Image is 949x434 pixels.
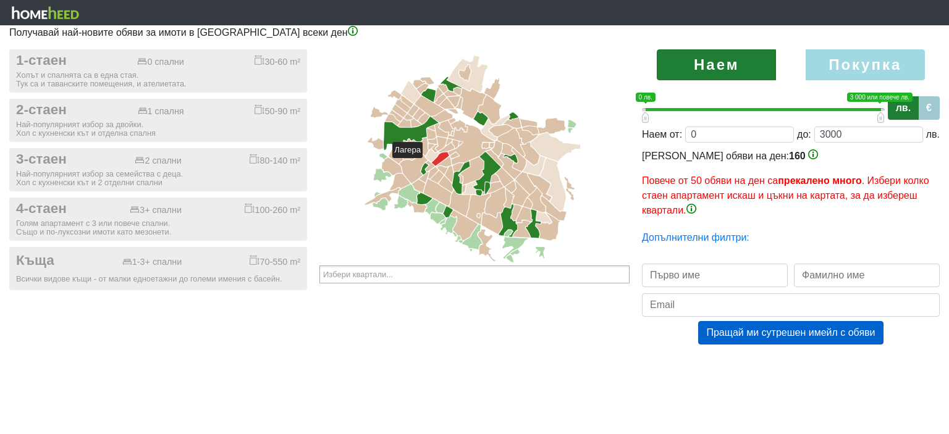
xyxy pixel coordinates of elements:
[16,151,67,168] span: 3-стаен
[135,156,181,166] div: 2 спални
[130,205,182,215] div: 3+ спални
[348,26,358,36] img: info-3.png
[642,232,749,243] a: Допълнителни филтри:
[642,149,940,218] div: [PERSON_NAME] обяви на ден:
[16,275,300,283] div: Всички видове къщи - от малки едноетажни до големи имения с басейн.
[657,49,776,80] label: Наем
[16,252,54,269] span: Къща
[888,96,919,120] label: лв.
[245,203,300,215] div: 100-260 m²
[9,148,307,191] button: 3-стаен 2 спални 80-140 m² Най-популярният избор за семейства с деца.Хол с кухненски кът и 2 отде...
[250,154,300,166] div: 80-140 m²
[9,198,307,241] button: 4-стаен 3+ спални 100-260 m² Голям апартамент с 3 или повече спални.Също и по-луксозни имоти като...
[137,57,183,67] div: 0 спални
[9,247,307,290] button: Къща 1-3+ спални 70-550 m² Всички видове къщи - от малки едноетажни до големи имения с басейн.
[778,175,861,186] b: прекалено много
[642,264,788,287] input: Първо име
[9,49,307,93] button: 1-стаен 0 спални 30-60 m² Холът и спалнята са в една стая.Тук са и таванските помещения, и ателие...
[698,321,883,344] button: Пращай ми сутрешен имейл с обяви
[16,120,300,138] div: Най-популярният избор за двойки. Хол с кухненски кът и отделна спалня
[255,55,300,67] div: 30-60 m²
[789,151,806,161] span: 160
[255,104,300,117] div: 50-90 m²
[926,127,940,142] div: лв.
[9,99,307,142] button: 2-стаен 1 спалня 50-90 m² Най-популярният избор за двойки.Хол с кухненски кът и отделна спалня
[16,219,300,236] div: Голям апартамент с 3 или повече спални. Също и по-луксозни имоти като мезонети.
[847,93,913,102] span: 3 000 или повече лв.
[16,201,67,217] span: 4-стаен
[794,264,940,287] input: Фамилно име
[642,127,682,142] div: Наем от:
[16,102,67,119] span: 2-стаен
[16,52,67,69] span: 1-стаен
[806,49,925,80] label: Покупка
[686,204,696,214] img: info-3.png
[138,106,184,117] div: 1 спалня
[636,93,656,102] span: 0 лв.
[16,170,300,187] div: Най-популярният избор за семейства с деца. Хол с кухненски кът и 2 отделни спални
[918,96,940,120] label: €
[808,149,818,159] img: info-3.png
[797,127,811,142] div: до:
[250,255,300,267] div: 70-550 m²
[642,293,940,317] input: Email
[9,25,940,40] p: Получавай най-новите обяви за имоти в [GEOGRAPHIC_DATA] всеки ден
[122,257,182,267] div: 1-3+ спални
[16,71,300,88] div: Холът и спалнята са в една стая. Тук са и таванските помещения, и ателиетата.
[642,173,940,218] p: Повече от 50 обяви на ден са . Избери колко стаен апартамент искаш и цъкни на картата, за да избе...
